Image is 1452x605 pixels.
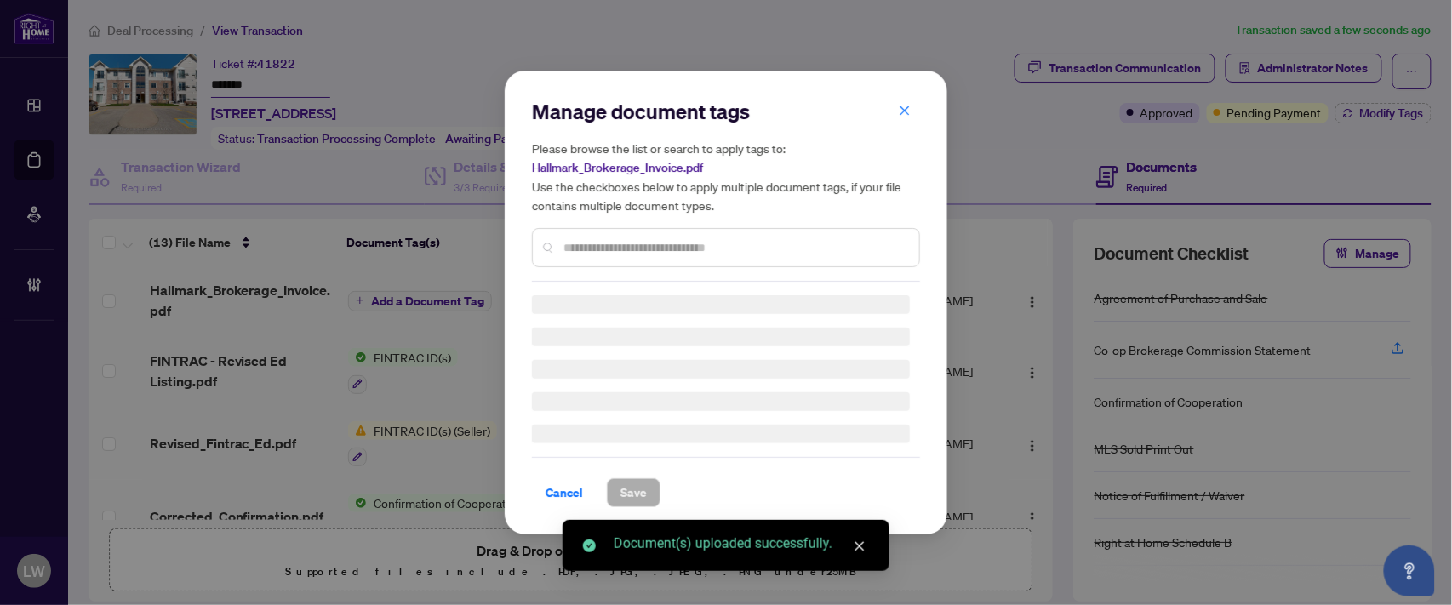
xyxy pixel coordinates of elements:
[546,479,583,506] span: Cancel
[607,478,660,507] button: Save
[532,98,920,125] h2: Manage document tags
[532,160,703,175] span: Hallmark_Brokerage_Invoice.pdf
[583,539,596,552] span: check-circle
[899,105,911,117] span: close
[532,139,920,214] h5: Please browse the list or search to apply tags to: Use the checkboxes below to apply multiple doc...
[532,478,597,507] button: Cancel
[850,537,869,556] a: Close
[1384,545,1435,596] button: Open asap
[614,534,869,554] div: Document(s) uploaded successfully.
[854,540,866,552] span: close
